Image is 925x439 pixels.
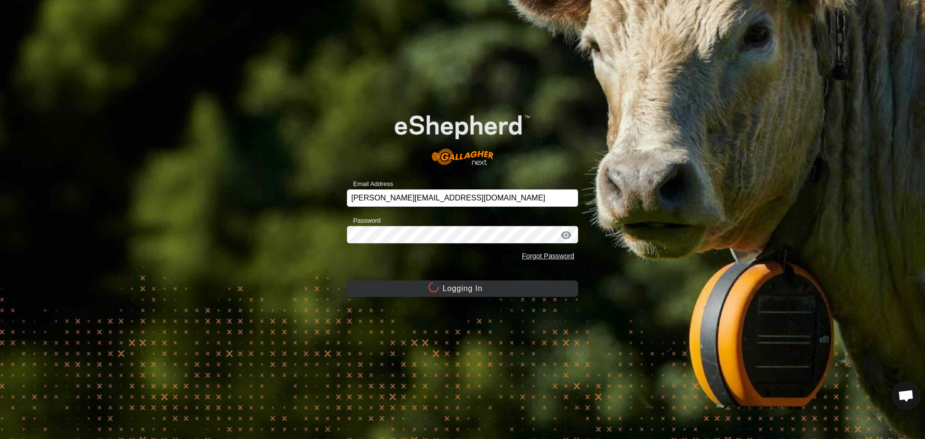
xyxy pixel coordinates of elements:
a: Forgot Password [522,252,574,260]
input: Email Address [347,189,578,207]
img: E-shepherd Logo [370,96,555,175]
label: Email Address [347,179,393,189]
button: Logging In [347,280,578,297]
label: Password [347,216,381,226]
div: Open chat [892,381,921,410]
